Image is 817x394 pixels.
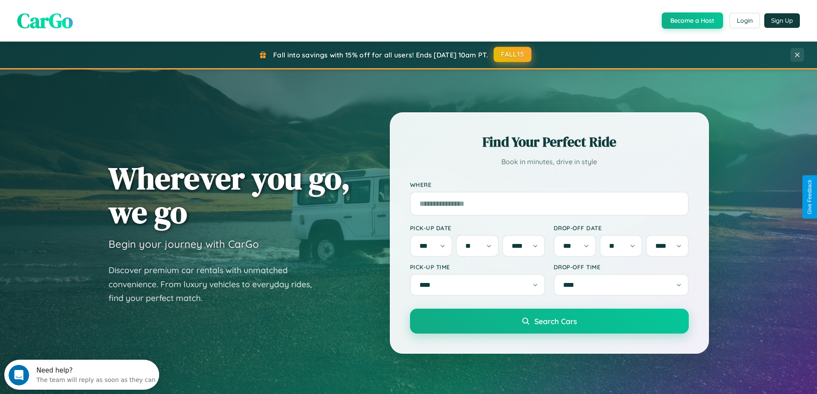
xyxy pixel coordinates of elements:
[534,316,577,326] span: Search Cars
[273,51,488,59] span: Fall into savings with 15% off for all users! Ends [DATE] 10am PT.
[554,263,689,271] label: Drop-off Time
[32,7,151,14] div: Need help?
[662,12,723,29] button: Become a Host
[730,13,760,28] button: Login
[764,13,800,28] button: Sign Up
[4,360,159,390] iframe: Intercom live chat discovery launcher
[109,238,259,250] h3: Begin your journey with CarGo
[494,47,531,62] button: FALL15
[109,263,323,305] p: Discover premium car rentals with unmatched convenience. From luxury vehicles to everyday rides, ...
[17,6,73,35] span: CarGo
[410,181,689,188] label: Where
[554,224,689,232] label: Drop-off Date
[807,180,813,214] div: Give Feedback
[109,161,350,229] h1: Wherever you go, we go
[410,224,545,232] label: Pick-up Date
[410,132,689,151] h2: Find Your Perfect Ride
[410,263,545,271] label: Pick-up Time
[410,156,689,168] p: Book in minutes, drive in style
[9,365,29,385] iframe: Intercom live chat
[32,14,151,23] div: The team will reply as soon as they can
[410,309,689,334] button: Search Cars
[3,3,160,27] div: Open Intercom Messenger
